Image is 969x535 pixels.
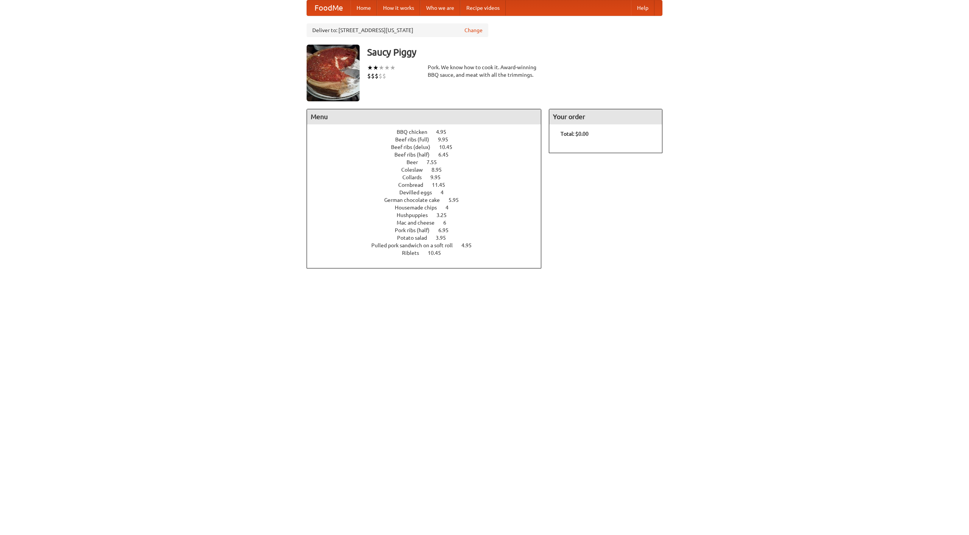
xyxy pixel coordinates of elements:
span: Devilled eggs [399,189,439,195]
a: Mac and cheese 6 [397,220,460,226]
li: ★ [379,64,384,72]
span: 11.45 [432,182,453,188]
span: Hushpuppies [397,212,435,218]
span: 4 [446,205,456,211]
span: BBQ chicken [397,129,435,135]
a: Beef ribs (delux) 10.45 [391,144,466,150]
span: Collards [402,174,429,180]
h4: Menu [307,109,541,124]
a: Beef ribs (full) 9.95 [395,136,462,143]
li: $ [367,72,371,80]
li: ★ [384,64,390,72]
a: Beer 7.55 [407,159,451,165]
h3: Saucy Piggy [367,45,662,60]
a: Pulled pork sandwich on a soft roll 4.95 [371,242,486,248]
span: 6 [443,220,454,226]
a: Hushpuppies 3.25 [397,212,461,218]
span: Riblets [402,250,427,256]
span: Cornbread [398,182,431,188]
span: 3.25 [436,212,454,218]
span: Coleslaw [401,167,430,173]
span: 5.95 [449,197,466,203]
h4: Your order [549,109,662,124]
a: Who we are [420,0,460,16]
span: Beef ribs (delux) [391,144,438,150]
a: How it works [377,0,420,16]
span: Beef ribs (full) [395,136,437,143]
a: Housemade chips 4 [395,205,463,211]
span: Pork ribs (half) [395,227,437,233]
span: 7.55 [427,159,444,165]
b: Total: $0.00 [561,131,589,137]
span: 4 [441,189,451,195]
a: Cornbread 11.45 [398,182,459,188]
span: 10.45 [439,144,460,150]
span: Beer [407,159,425,165]
a: Change [464,26,483,34]
div: Pork. We know how to cook it. Award-winning BBQ sauce, and meat with all the trimmings. [428,64,541,79]
span: Pulled pork sandwich on a soft roll [371,242,460,248]
span: 10.45 [428,250,449,256]
a: Help [631,0,654,16]
a: German chocolate cake 5.95 [384,197,473,203]
img: angular.jpg [307,45,360,101]
a: Potato salad 3.95 [397,235,460,241]
a: Riblets 10.45 [402,250,455,256]
a: BBQ chicken 4.95 [397,129,460,135]
a: Collards 9.95 [402,174,455,180]
span: 6.95 [438,227,456,233]
a: Beef ribs (half) 6.45 [394,152,463,158]
span: 9.95 [430,174,448,180]
li: $ [371,72,375,80]
a: FoodMe [307,0,351,16]
span: 3.95 [436,235,453,241]
span: Mac and cheese [397,220,442,226]
span: 9.95 [438,136,456,143]
span: 4.95 [461,242,479,248]
span: 8.95 [432,167,449,173]
div: Deliver to: [STREET_ADDRESS][US_STATE] [307,23,488,37]
li: ★ [390,64,396,72]
a: Devilled eggs 4 [399,189,458,195]
li: ★ [367,64,373,72]
a: Pork ribs (half) 6.95 [395,227,463,233]
a: Recipe videos [460,0,506,16]
span: German chocolate cake [384,197,447,203]
span: 6.45 [438,152,456,158]
span: 4.95 [436,129,454,135]
li: $ [382,72,386,80]
li: ★ [373,64,379,72]
span: Potato salad [397,235,435,241]
li: $ [375,72,379,80]
a: Home [351,0,377,16]
span: Housemade chips [395,205,444,211]
span: Beef ribs (half) [394,152,437,158]
li: $ [379,72,382,80]
a: Coleslaw 8.95 [401,167,456,173]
